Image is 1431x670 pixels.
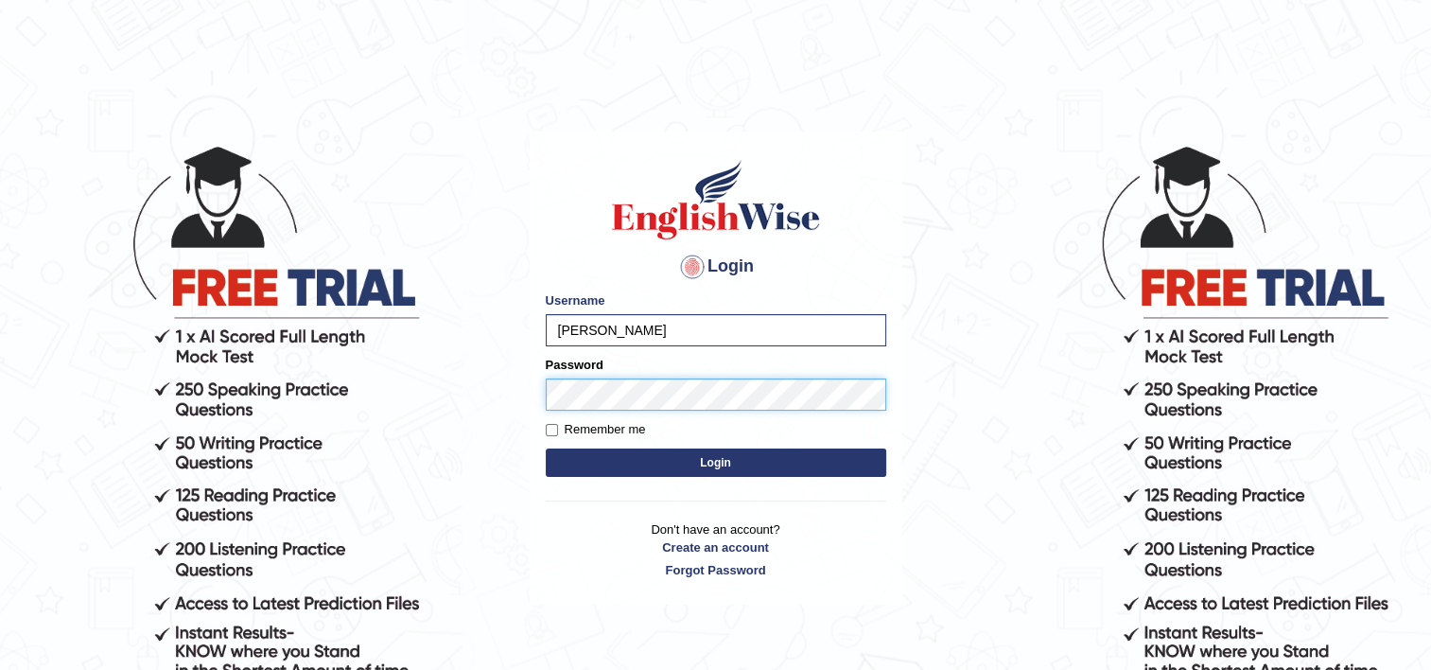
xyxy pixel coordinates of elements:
p: Don't have an account? [546,520,886,579]
label: Username [546,291,605,309]
label: Password [546,356,603,374]
button: Login [546,449,886,477]
img: Logo of English Wise sign in for intelligent practice with AI [608,157,824,242]
h4: Login [546,252,886,282]
input: Remember me [546,424,558,436]
a: Create an account [546,538,886,556]
a: Forgot Password [546,561,886,579]
label: Remember me [546,420,646,439]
